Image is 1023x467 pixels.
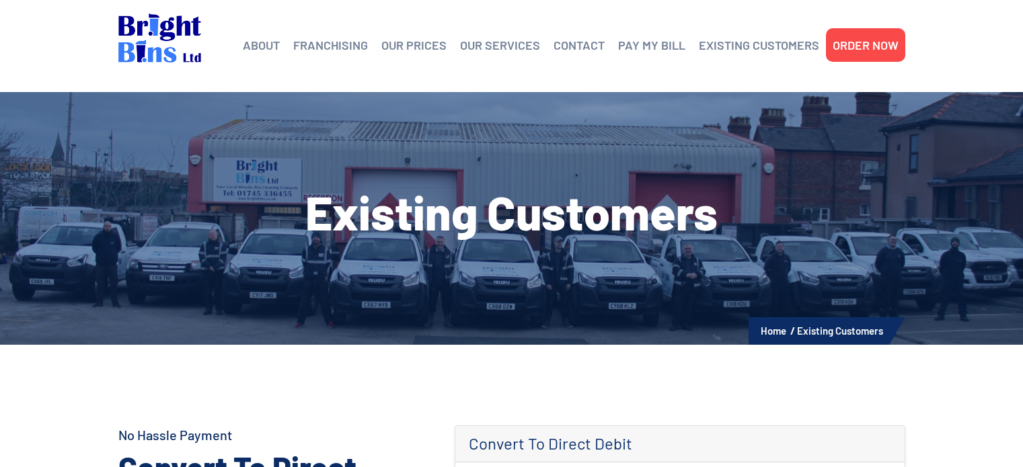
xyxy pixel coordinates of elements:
[460,35,540,55] a: OUR SERVICES
[761,325,786,337] a: Home
[118,188,905,235] h1: Existing Customers
[469,434,891,454] h4: Convert To Direct Debit
[293,35,368,55] a: FRANCHISING
[797,322,883,339] li: Existing Customers
[243,35,280,55] a: ABOUT
[833,35,899,55] a: ORDER NOW
[381,35,447,55] a: OUR PRICES
[618,35,685,55] a: PAY MY BILL
[118,425,434,444] h4: No Hassle Payment
[699,35,819,55] a: EXISTING CUSTOMERS
[554,35,605,55] a: CONTACT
